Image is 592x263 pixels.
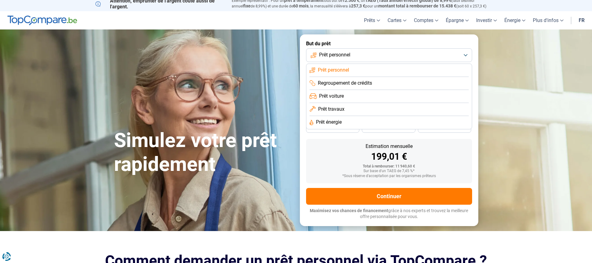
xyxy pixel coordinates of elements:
[501,11,529,29] a: Énergie
[316,119,342,126] span: Prêt énergie
[384,11,410,29] a: Cartes
[318,67,349,74] span: Prêt personnel
[382,126,395,130] span: 30 mois
[442,11,472,29] a: Épargne
[311,164,467,169] div: Total à rembourser: 11 940,60 €
[306,48,472,62] button: Prêt personnel
[318,80,372,87] span: Regroupement de crédits
[7,16,77,25] img: TopCompare
[410,11,442,29] a: Comptes
[326,126,340,130] span: 36 mois
[311,152,467,161] div: 199,01 €
[243,3,251,8] span: fixe
[575,11,588,29] a: fr
[529,11,567,29] a: Plus d'infos
[378,3,456,8] span: montant total à rembourser de 15.438 €
[438,126,451,130] span: 24 mois
[293,3,309,8] span: 60 mois
[351,3,365,8] span: 257,3 €
[318,106,344,113] span: Prêt travaux
[360,11,384,29] a: Prêts
[319,51,350,58] span: Prêt personnel
[472,11,501,29] a: Investir
[311,174,467,178] div: *Sous réserve d'acceptation par les organismes prêteurs
[311,144,467,149] div: Estimation mensuelle
[319,93,344,100] span: Prêt voiture
[306,208,472,220] p: grâce à nos experts et trouvez la meilleure offre personnalisée pour vous.
[306,188,472,205] button: Continuer
[306,41,472,47] label: But du prêt
[310,208,388,213] span: Maximisez vos chances de financement
[114,129,292,176] h1: Simulez votre prêt rapidement
[311,169,467,173] div: Sur base d'un TAEG de 7,45 %*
